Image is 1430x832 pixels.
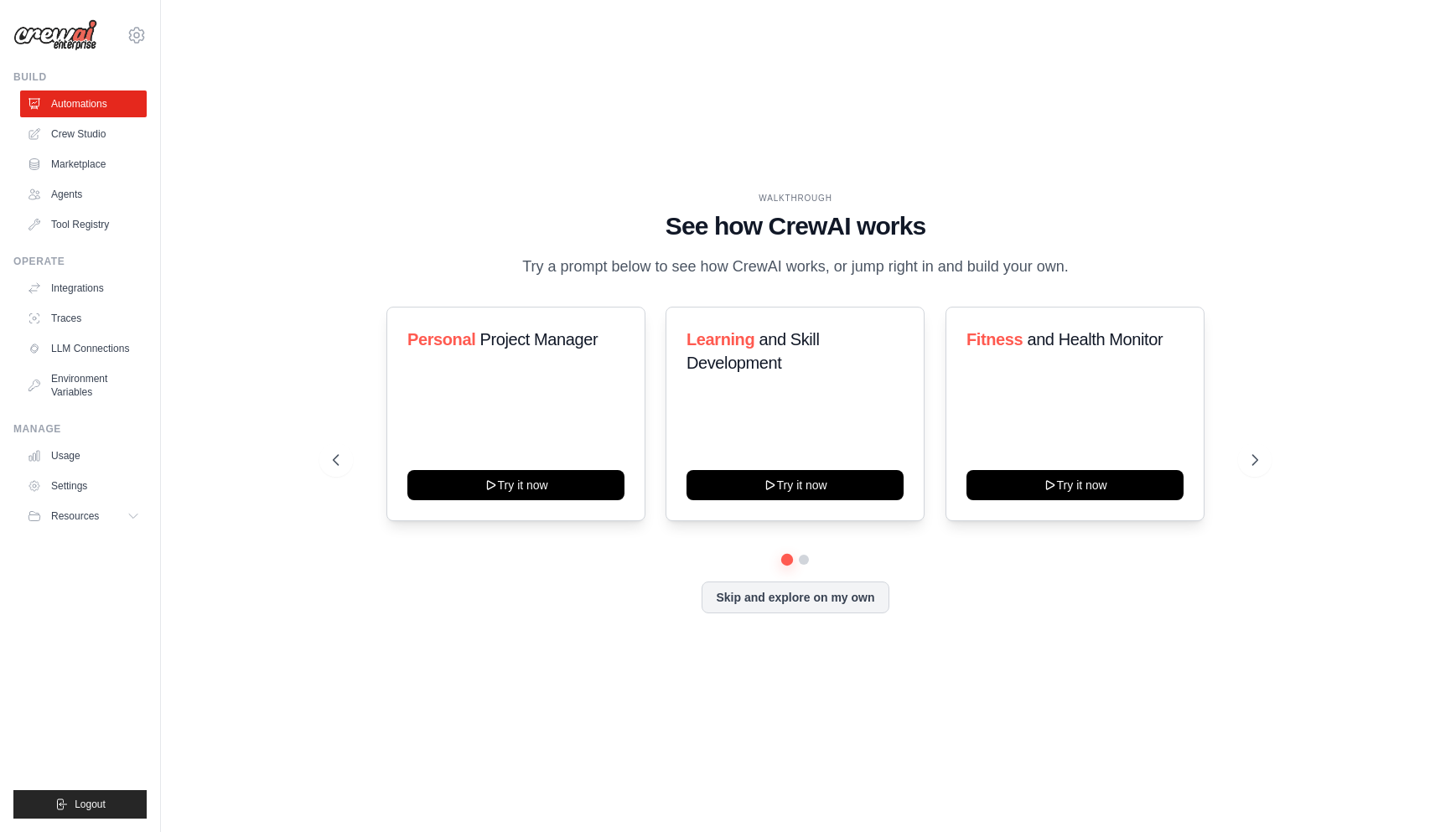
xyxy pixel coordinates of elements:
span: Learning [687,330,754,349]
button: Try it now [687,470,904,500]
div: Build [13,70,147,84]
div: WALKTHROUGH [333,192,1258,204]
a: Agents [20,181,147,208]
a: Automations [20,90,147,117]
a: Integrations [20,275,147,302]
h1: See how CrewAI works [333,211,1258,241]
span: Fitness [966,330,1023,349]
a: Settings [20,473,147,499]
button: Try it now [407,470,624,500]
span: Personal [407,330,475,349]
span: Project Manager [479,330,598,349]
span: Resources [51,509,99,523]
button: Skip and explore on my own [702,581,889,613]
span: and Skill Development [687,330,819,372]
img: Logo [13,19,97,51]
a: Traces [20,305,147,332]
div: Operate [13,255,147,268]
a: Environment Variables [20,365,147,406]
span: and Health Monitor [1027,330,1163,349]
span: Logout [75,798,106,811]
a: Crew Studio [20,121,147,147]
a: Tool Registry [20,211,147,238]
p: Try a prompt below to see how CrewAI works, or jump right in and build your own. [514,255,1077,279]
button: Logout [13,790,147,819]
a: Usage [20,442,147,469]
button: Try it now [966,470,1184,500]
a: LLM Connections [20,335,147,362]
button: Resources [20,503,147,530]
div: Manage [13,422,147,436]
a: Marketplace [20,151,147,178]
